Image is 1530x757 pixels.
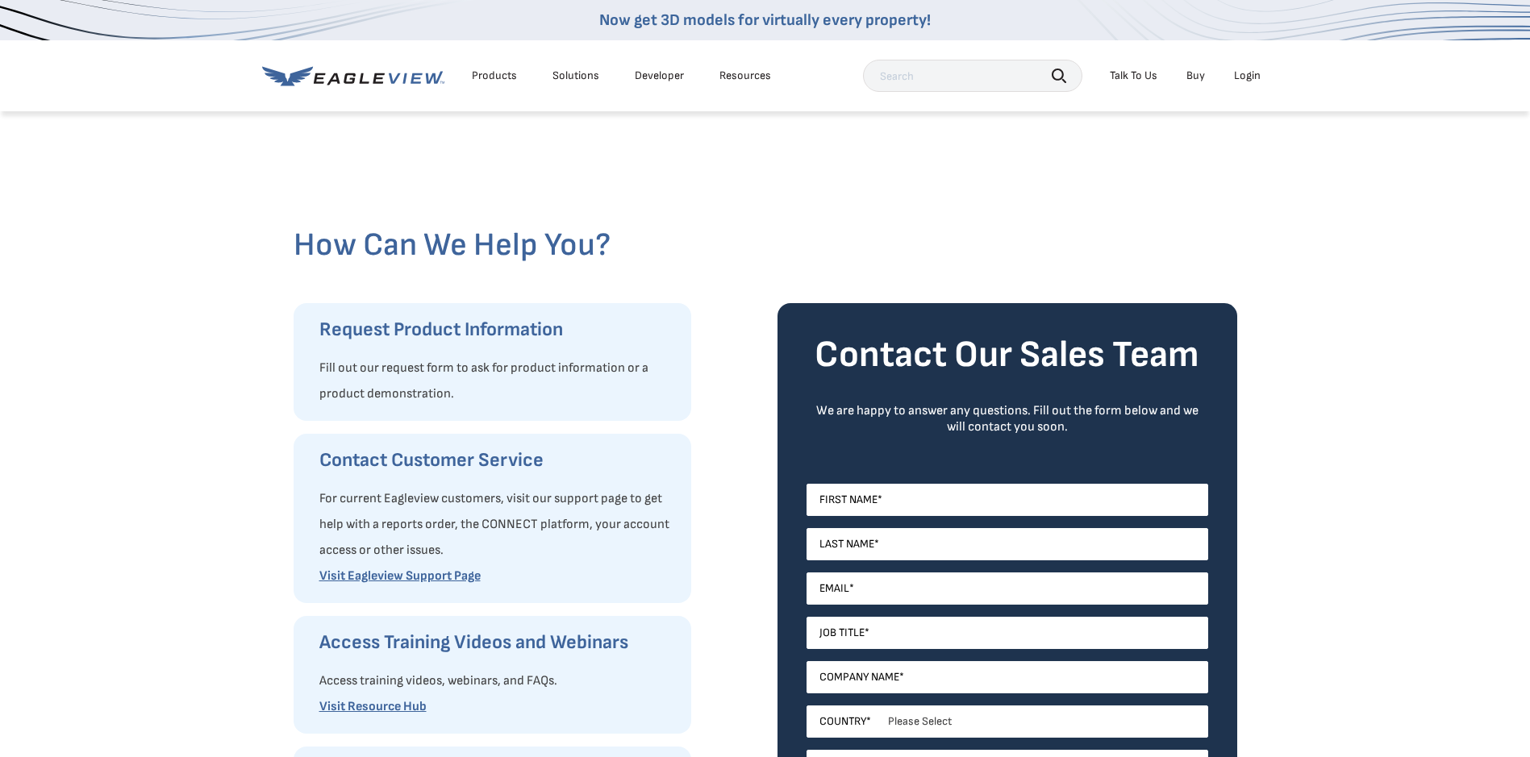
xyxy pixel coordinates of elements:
[294,226,1237,264] h2: How Can We Help You?
[319,447,675,473] h3: Contact Customer Service
[1186,69,1205,83] a: Buy
[635,69,684,83] a: Developer
[319,668,675,694] p: Access training videos, webinars, and FAQs.
[472,69,517,83] div: Products
[599,10,931,30] a: Now get 3D models for virtually every property!
[319,630,675,655] h3: Access Training Videos and Webinars
[863,60,1082,92] input: Search
[807,403,1208,435] div: We are happy to answer any questions. Fill out the form below and we will contact you soon.
[319,568,481,584] a: Visit Eagleview Support Page
[1110,69,1157,83] div: Talk To Us
[1234,69,1261,83] div: Login
[319,699,427,714] a: Visit Resource Hub
[552,69,599,83] div: Solutions
[319,486,675,564] p: For current Eagleview customers, visit our support page to get help with a reports order, the CON...
[319,317,675,343] h3: Request Product Information
[719,69,771,83] div: Resources
[319,356,675,407] p: Fill out our request form to ask for product information or a product demonstration.
[815,333,1199,377] strong: Contact Our Sales Team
